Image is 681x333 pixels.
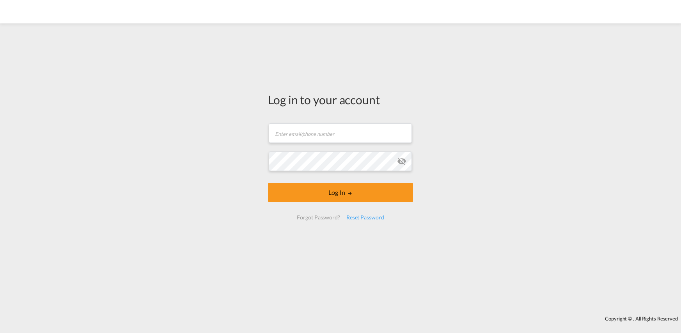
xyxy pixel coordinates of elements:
button: LOGIN [268,183,413,202]
input: Enter email/phone number [269,123,412,143]
div: Log in to your account [268,91,413,108]
div: Reset Password [343,210,387,224]
div: Forgot Password? [294,210,343,224]
md-icon: icon-eye-off [397,157,406,166]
